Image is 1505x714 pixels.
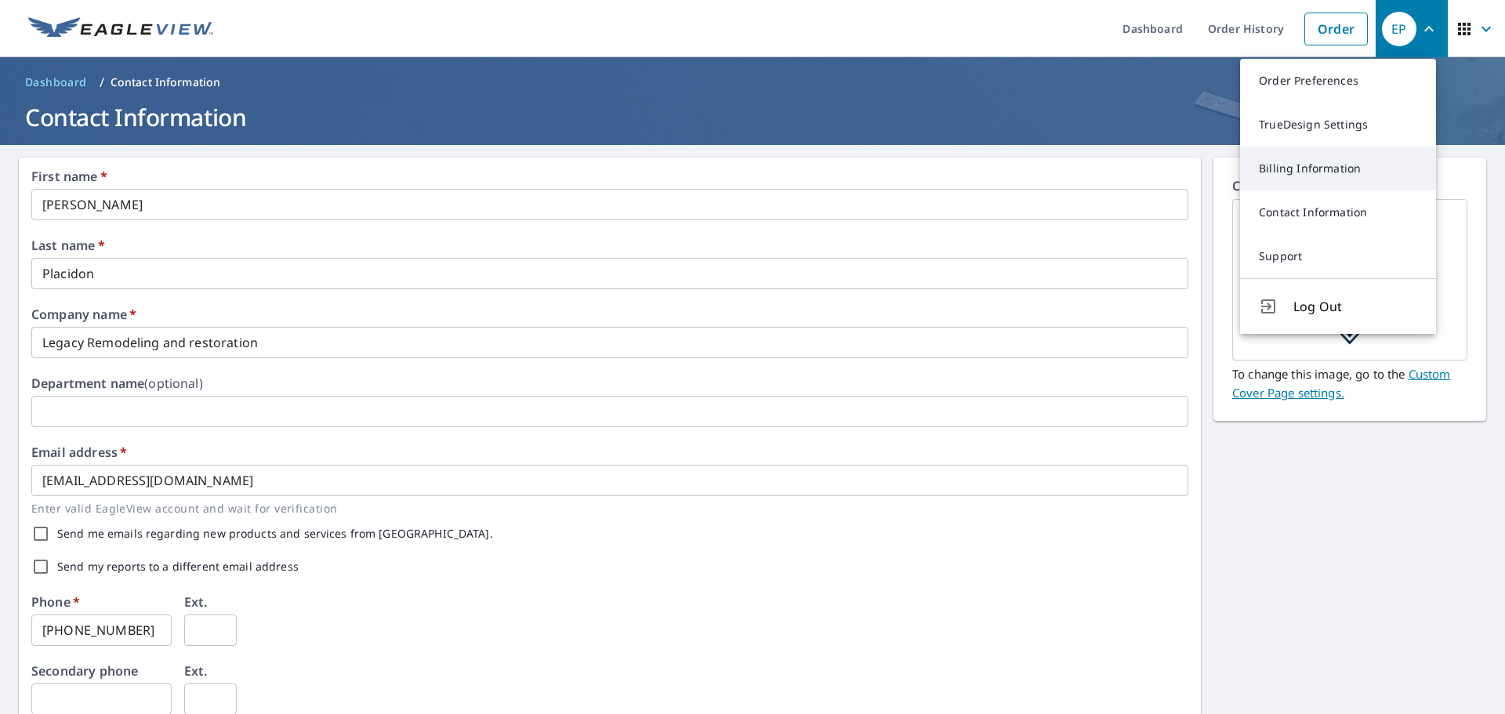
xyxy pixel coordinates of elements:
p: Enter valid EagleView account and wait for verification [31,499,1177,517]
b: (optional) [144,375,203,392]
a: Billing Information [1240,147,1436,190]
label: Last name [31,239,105,252]
p: Company Logo [1232,176,1467,199]
nav: breadcrumb [19,70,1486,95]
a: Order Preferences [1240,59,1436,103]
img: EV Logo [28,17,213,41]
h1: Contact Information [19,101,1486,133]
label: First name [31,170,107,183]
label: Email address [31,446,127,458]
label: Ext. [184,596,208,608]
span: Dashboard [25,74,87,90]
label: Send my reports to a different email address [57,561,299,572]
label: Phone [31,596,80,608]
a: Support [1240,234,1436,278]
button: Log Out [1240,278,1436,334]
div: EP [1382,12,1416,46]
a: TrueDesign Settings [1240,103,1436,147]
a: Order [1304,13,1368,45]
a: Contact Information [1240,190,1436,234]
label: Department name [31,377,203,390]
label: Company name [31,308,136,321]
label: Secondary phone [31,665,138,677]
p: Contact Information [111,74,221,90]
label: Send me emails regarding new products and services from [GEOGRAPHIC_DATA]. [57,528,493,539]
li: / [100,73,104,92]
span: Log Out [1293,297,1417,316]
p: To change this image, go to the [1232,361,1467,402]
label: Ext. [184,665,208,677]
a: Dashboard [19,70,93,95]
